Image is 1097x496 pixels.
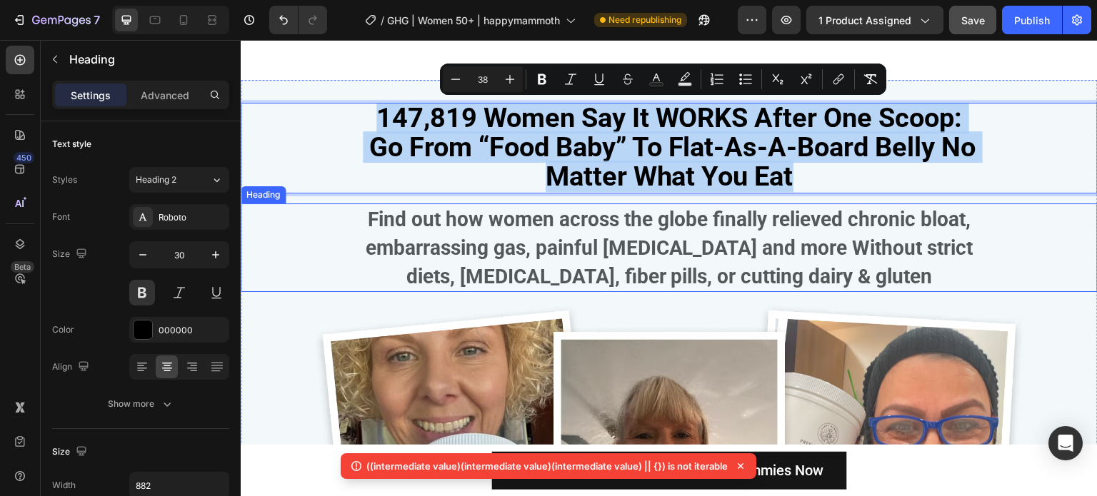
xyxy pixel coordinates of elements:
button: Publish [1002,6,1062,34]
p: Settings [71,88,111,103]
p: ((intermediate value)(intermediate value)(intermediate value) || {}) is not iterable [366,459,728,473]
iframe: Design area [241,40,1097,496]
button: Heading 2 [129,167,229,193]
button: 7 [6,6,106,34]
p: 7 [94,11,100,29]
div: Width [52,479,76,492]
div: Editor contextual toolbar [440,64,886,95]
div: Open Intercom Messenger [1048,426,1083,460]
span: GHG | Women 50+ | happymammoth [387,13,560,28]
div: Size [52,442,90,462]
span: Save [961,14,985,26]
div: 450 [14,152,34,163]
div: Size [52,245,90,264]
div: Color [52,323,74,336]
span: Heading 2 [136,173,176,186]
div: Text style [52,138,91,151]
div: Show more [108,397,174,411]
div: 000000 [159,324,226,337]
div: Undo/Redo [269,6,327,34]
a: Try [PERSON_NAME]™ Gut Health Gummies Now [251,412,606,450]
div: Publish [1014,13,1050,28]
span: Need republishing [608,14,681,26]
div: Align [52,358,92,377]
button: Save [949,6,996,34]
button: Show more [52,391,229,417]
div: Beta [11,261,34,273]
span: Try [PERSON_NAME]™ Gut Health Gummies Now [274,422,583,439]
div: Roboto [159,211,226,224]
button: 1 product assigned [806,6,943,34]
p: Heading [69,51,224,68]
p: Advanced [141,88,189,103]
div: Font [52,211,70,223]
div: Styles [52,173,77,186]
span: / [381,13,384,28]
span: 1 product assigned [818,13,911,28]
